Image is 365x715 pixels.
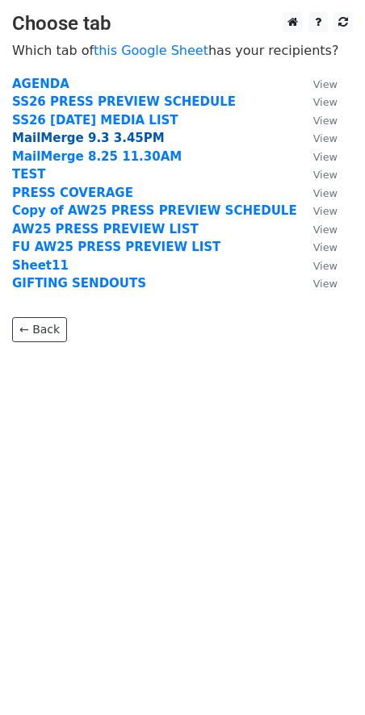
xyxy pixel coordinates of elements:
[12,42,353,59] p: Which tab of has your recipients?
[12,94,236,109] a: SS26 PRESS PREVIEW SCHEDULE
[313,78,338,90] small: View
[12,186,133,200] a: PRESS COVERAGE
[12,203,297,218] a: Copy of AW25 PRESS PREVIEW SCHEDULE
[12,12,353,36] h3: Choose tab
[297,186,338,200] a: View
[313,260,338,272] small: View
[313,96,338,108] small: View
[12,149,182,164] a: MailMerge 8.25 11.30AM
[12,131,165,145] a: MailMerge 9.3 3.45PM
[313,132,338,144] small: View
[313,169,338,181] small: View
[297,222,338,236] a: View
[284,638,365,715] iframe: Chat Widget
[297,203,338,218] a: View
[313,224,338,236] small: View
[12,113,178,128] a: SS26 [DATE] MEDIA LIST
[297,149,338,164] a: View
[297,131,338,145] a: View
[297,276,338,291] a: View
[313,205,338,217] small: View
[12,167,46,182] a: TEST
[12,317,67,342] a: ← Back
[12,276,146,291] a: GIFTING SENDOUTS
[94,43,208,58] a: this Google Sheet
[12,222,199,236] a: AW25 PRESS PREVIEW LIST
[297,258,338,273] a: View
[12,77,69,91] a: AGENDA
[12,258,69,273] a: Sheet11
[313,151,338,163] small: View
[297,77,338,91] a: View
[12,240,220,254] a: FU AW25 PRESS PREVIEW LIST
[297,167,338,182] a: View
[313,187,338,199] small: View
[313,241,338,253] small: View
[313,278,338,290] small: View
[297,113,338,128] a: View
[313,115,338,127] small: View
[297,240,338,254] a: View
[297,94,338,109] a: View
